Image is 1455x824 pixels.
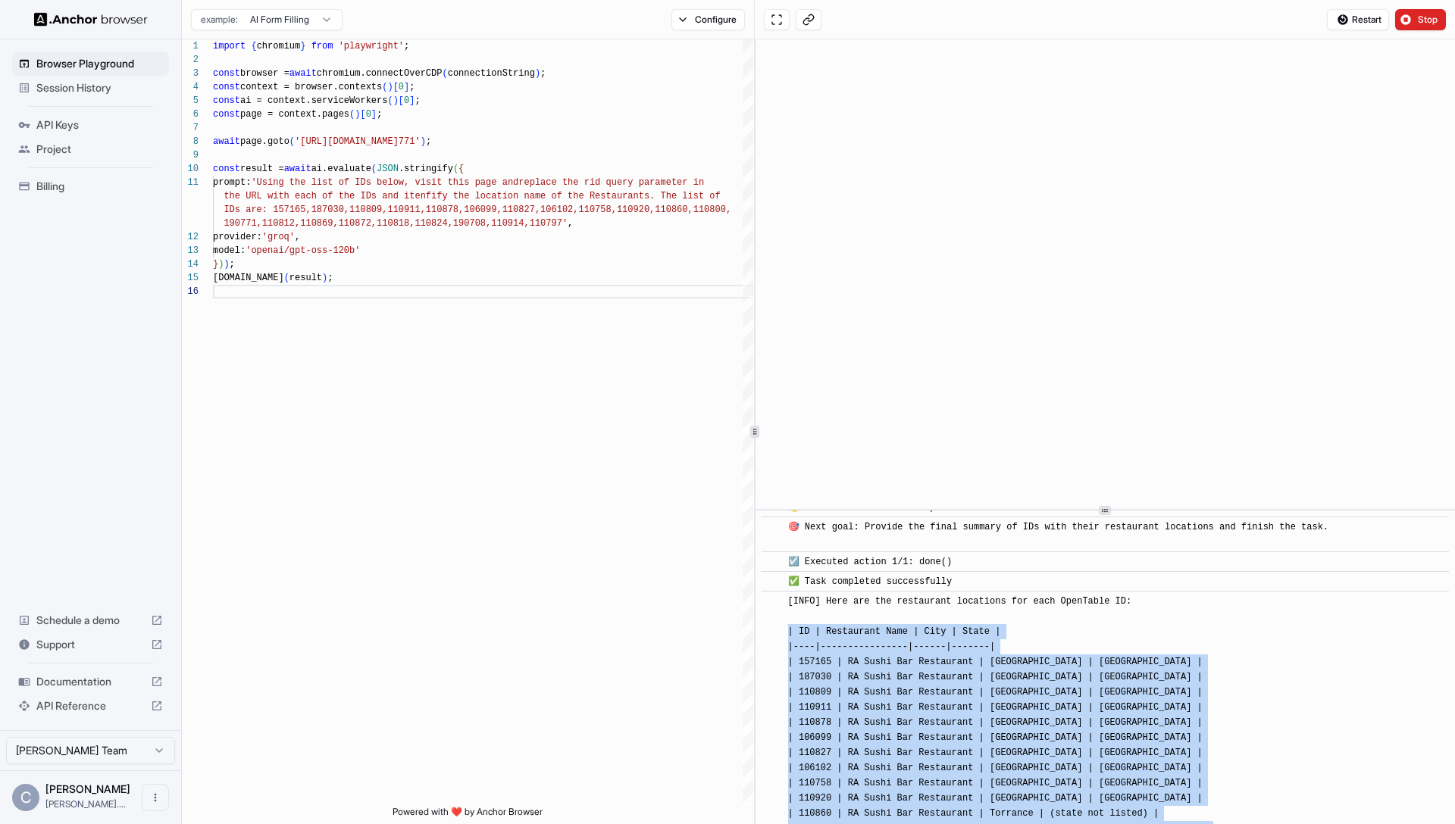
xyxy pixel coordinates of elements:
span: ; [404,41,409,51]
span: chromium.connectOverCDP [317,68,443,79]
button: Stop [1395,9,1446,30]
span: ​ [769,594,777,609]
button: Restart [1327,9,1389,30]
span: await [284,164,311,174]
span: ,110827,106102,110758,110920,110860,110800, [496,204,731,215]
span: 10914,110797' [496,218,568,229]
span: 'openai/gpt-oss-120b' [246,245,360,256]
div: 14 [182,257,199,271]
span: ( [284,273,289,283]
span: result [289,273,322,283]
span: ( [289,136,295,147]
span: connectionString [448,68,535,79]
button: Copy live view URL [796,9,821,30]
div: 3 [182,67,199,80]
span: ] [371,109,377,120]
span: the URL with each of the IDs and itenfify the loca [224,191,496,201]
span: const [213,82,240,92]
div: API Keys [12,113,169,137]
span: , [568,218,573,229]
div: 2 [182,53,199,67]
span: ; [377,109,382,120]
div: 10 [182,162,199,176]
span: } [300,41,305,51]
span: JSON [377,164,399,174]
span: Support [36,637,145,652]
span: .stringify [399,164,453,174]
span: [ [393,82,399,92]
span: await [289,68,317,79]
div: 15 [182,271,199,285]
span: IDs are: 157165,187030,110809,110911,110878,106099 [224,204,496,215]
span: 'playwright' [339,41,404,51]
span: [ [399,95,404,106]
span: browser = [240,68,289,79]
span: 'groq' [262,232,295,242]
span: Session History [36,80,163,95]
span: Documentation [36,674,145,689]
div: 7 [182,121,199,135]
span: model: [213,245,246,256]
span: Restart [1352,14,1381,26]
span: Powered with ❤️ by Anchor Browser [393,806,543,824]
span: example: [201,14,238,26]
span: ; [409,82,415,92]
span: ; [426,136,431,147]
span: ​ [769,520,777,535]
span: 771' [399,136,421,147]
span: '[URL][DOMAIN_NAME] [295,136,399,147]
span: ) [393,95,399,106]
div: 9 [182,148,199,162]
span: , [295,232,300,242]
div: 16 [182,285,199,298]
span: { [251,41,256,51]
span: 190771,110812,110869,110872,110818,110824,190708,1 [224,218,496,229]
button: Open in full screen [764,9,790,30]
span: ​ [769,574,777,589]
img: Anchor Logo [34,12,148,27]
span: { [458,164,464,174]
span: page.goto [240,136,289,147]
span: from [311,41,333,51]
span: Project [36,142,163,157]
span: API Reference [36,698,145,713]
span: Schedule a demo [36,613,145,628]
span: ai.evaluate [311,164,371,174]
span: ( [382,82,387,92]
span: await [213,136,240,147]
div: Session History [12,76,169,100]
span: Billing [36,179,163,194]
span: ) [224,259,229,270]
span: ( [453,164,458,174]
span: 0 [404,95,409,106]
div: 4 [182,80,199,94]
span: provider: [213,232,262,242]
div: Browser Playground [12,51,169,76]
span: craig@fanatic.co.uk [45,798,126,810]
span: } [213,259,218,270]
span: ( [442,68,447,79]
div: Schedule a demo [12,608,169,632]
span: ( [349,109,355,120]
span: result = [240,164,284,174]
span: ; [230,259,235,270]
span: ] [409,95,415,106]
span: const [213,109,240,120]
span: tion name of the Restaurants. The list of [496,191,720,201]
span: Craig Bowler [45,782,130,795]
span: const [213,68,240,79]
span: ) [218,259,224,270]
div: Documentation [12,669,169,694]
span: ​ [769,554,777,570]
span: ai = context.serviceWorkers [240,95,387,106]
div: Support [12,632,169,657]
span: Browser Playground [36,56,163,71]
button: Open menu [142,784,169,811]
span: ( [371,164,377,174]
div: 8 [182,135,199,148]
span: 🎯 Next goal: Provide the final summary of IDs with their restaurant locations and finish the task. [788,522,1329,548]
span: API Keys [36,117,163,133]
span: import [213,41,246,51]
span: [ [360,109,365,120]
span: ✅ Task completed successfully [788,576,953,587]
